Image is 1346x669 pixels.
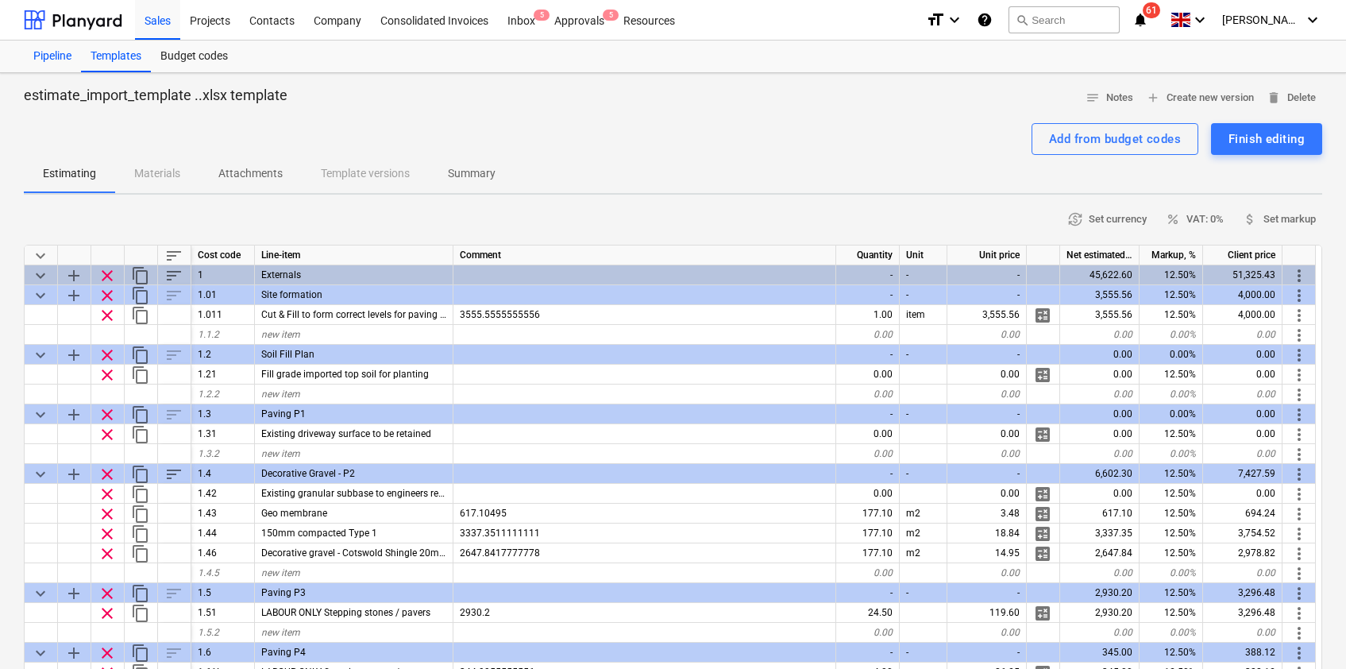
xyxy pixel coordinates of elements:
[1060,623,1140,643] div: 0.00
[131,643,150,662] span: Duplicate category
[198,627,219,638] span: 1.5.2
[1203,404,1282,424] div: 0.00
[1290,365,1309,384] span: More actions
[1203,583,1282,603] div: 3,296.48
[98,603,117,622] span: Remove row
[261,587,306,598] span: Paving P3
[1140,86,1260,110] button: Create new version
[1033,603,1052,622] span: Manage detailed breakdown for the row
[836,345,900,365] div: -
[1060,464,1140,484] div: 6,602.30
[836,285,900,305] div: -
[900,464,947,484] div: -
[947,643,1027,663] div: -
[1190,10,1209,29] i: keyboard_arrow_down
[1068,211,1147,229] span: Set currency
[1290,563,1309,582] span: More actions
[31,265,50,284] span: Collapse category
[131,345,150,364] span: Duplicate category
[1140,563,1203,583] div: 0.00%
[131,285,150,304] span: Duplicate category
[460,547,540,559] span: 2647.8417777778
[1060,603,1140,623] div: 2,930.20
[1086,89,1133,107] span: Notes
[1062,207,1153,232] button: Set currency
[131,583,150,602] span: Duplicate category
[947,404,1027,424] div: -
[1140,325,1203,345] div: 0.00%
[947,504,1027,524] div: 3.48
[1060,643,1140,663] div: 345.00
[1290,583,1309,602] span: More actions
[31,246,50,265] span: Collapse all categories
[836,603,900,623] div: 24.50
[1060,504,1140,524] div: 617.10
[836,404,900,424] div: -
[261,428,431,439] span: Existing driveway surface to be retained
[131,424,150,443] span: Duplicate row
[1140,285,1203,305] div: 12.50%
[1290,265,1309,284] span: More actions
[900,345,947,365] div: -
[1140,345,1203,365] div: 0.00%
[1140,365,1203,385] div: 12.50%
[977,10,993,29] i: Knowledge base
[1290,524,1309,543] span: More actions
[191,345,255,365] div: 1.2
[98,504,117,523] span: Remove row
[98,484,117,503] span: Remove row
[926,10,945,29] i: format_size
[24,41,81,72] div: Pipeline
[191,603,255,623] div: 1.51
[1049,129,1181,149] div: Add from budget codes
[836,424,900,444] div: 0.00
[164,265,183,284] span: Sort rows within category
[98,365,117,384] span: Remove row
[836,643,900,663] div: -
[151,41,237,72] div: Budget codes
[1140,504,1203,524] div: 12.50%
[1222,14,1302,26] span: [PERSON_NAME]
[1132,10,1148,29] i: notifications
[261,647,306,658] span: Paving P4
[1033,424,1052,443] span: Manage detailed breakdown for the row
[836,246,900,265] div: Quantity
[1033,365,1052,384] span: Manage detailed breakdown for the row
[534,10,550,21] span: 5
[31,345,50,364] span: Collapse category
[1290,325,1309,344] span: More actions
[947,365,1027,385] div: 0.00
[836,563,900,583] div: 0.00
[261,408,306,420] span: Paving P1
[1060,524,1140,543] div: 3,337.35
[31,583,50,602] span: Collapse category
[836,325,900,345] div: 0.00
[947,345,1027,365] div: -
[1140,385,1203,404] div: 0.00%
[1267,89,1316,107] span: Delete
[947,543,1027,563] div: 14.95
[1060,345,1140,365] div: 0.00
[1140,543,1203,563] div: 12.50%
[24,86,287,105] p: estimate_import_template ..xlsx template
[448,165,496,182] p: Summary
[900,643,947,663] div: -
[98,424,117,443] span: Remove row
[1290,285,1309,304] span: More actions
[1203,563,1282,583] div: 0.00
[947,524,1027,543] div: 18.84
[131,365,150,384] span: Duplicate row
[1033,543,1052,563] span: Manage detailed breakdown for the row
[1267,91,1281,105] span: delete
[164,464,183,483] span: Sort rows within category
[1033,504,1052,523] span: Manage detailed breakdown for the row
[1060,563,1140,583] div: 0.00
[64,285,83,304] span: Add sub category to row
[836,504,900,524] div: 177.10
[1203,524,1282,543] div: 3,754.52
[1290,504,1309,523] span: More actions
[900,543,947,563] div: m2
[1140,305,1203,325] div: 12.50%
[836,464,900,484] div: -
[261,567,300,578] span: new item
